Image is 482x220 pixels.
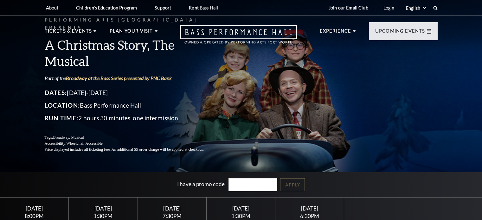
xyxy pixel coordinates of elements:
[189,5,218,10] p: Rent Bass Hall
[45,113,219,123] p: 2 hours 30 minutes, one intermission
[45,27,92,39] p: Tickets & Events
[155,5,171,10] p: Support
[45,89,67,96] span: Dates:
[375,27,425,39] p: Upcoming Events
[45,114,79,122] span: Run Time:
[320,27,351,39] p: Experience
[45,147,219,153] p: Price displayed includes all ticketing fees.
[46,5,59,10] p: About
[66,141,102,146] span: Wheelchair Accessible
[76,205,130,212] div: [DATE]
[283,205,337,212] div: [DATE]
[45,37,219,69] h3: A Christmas Story, The Musical
[405,5,427,11] select: Select:
[45,88,219,98] p: [DATE]-[DATE]
[45,102,80,109] span: Location:
[145,213,199,219] div: 7:30PM
[45,135,219,141] p: Tags:
[76,213,130,219] div: 1:30PM
[76,5,137,10] p: Children's Education Program
[66,75,172,81] a: Broadway at the Bass Series presented by PNC Bank
[53,135,84,140] span: Broadway, Musical
[8,205,61,212] div: [DATE]
[214,213,268,219] div: 1:30PM
[214,205,268,212] div: [DATE]
[110,27,153,39] p: Plan Your Visit
[8,213,61,219] div: 8:00PM
[45,75,219,82] p: Part of the
[111,147,203,152] span: An additional $5 order charge will be applied at checkout.
[283,213,337,219] div: 6:30PM
[177,181,225,187] label: I have a promo code
[145,205,199,212] div: [DATE]
[45,141,219,147] p: Accessibility:
[45,100,219,110] p: Bass Performance Hall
